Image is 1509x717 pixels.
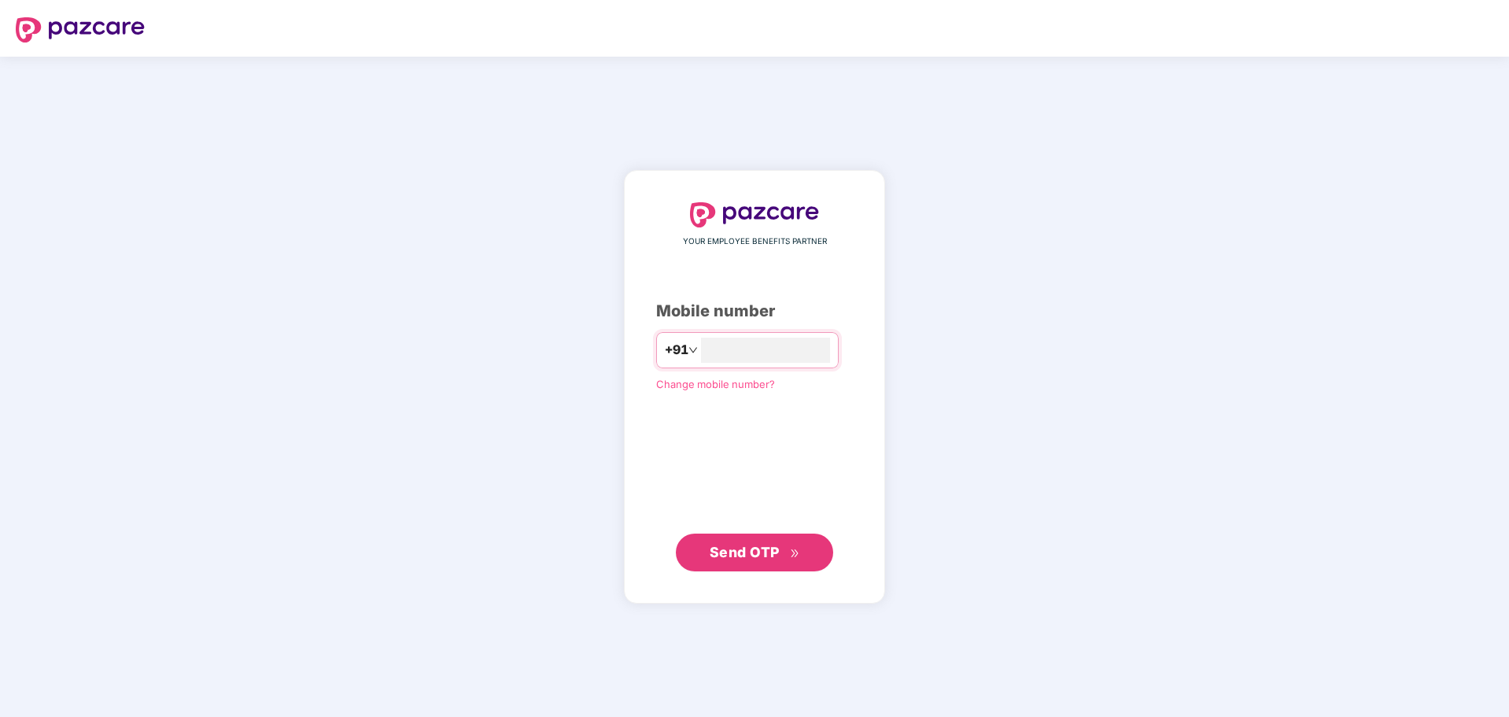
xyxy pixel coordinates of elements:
[665,340,688,360] span: +91
[790,549,800,559] span: double-right
[690,202,819,227] img: logo
[656,378,775,390] a: Change mobile number?
[676,534,833,571] button: Send OTPdouble-right
[16,17,145,43] img: logo
[688,346,698,355] span: down
[683,235,827,248] span: YOUR EMPLOYEE BENEFITS PARTNER
[710,544,780,560] span: Send OTP
[656,299,853,323] div: Mobile number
